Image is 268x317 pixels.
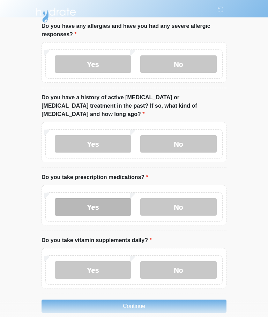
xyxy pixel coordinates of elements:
[55,198,131,216] label: Yes
[140,135,217,153] label: No
[140,198,217,216] label: No
[35,5,77,23] img: Hydrate IV Bar - Arcadia Logo
[42,93,226,118] label: Do you have a history of active [MEDICAL_DATA] or [MEDICAL_DATA] treatment in the past? If so, wh...
[55,55,131,73] label: Yes
[42,22,226,39] label: Do you have any allergies and have you had any severe allergic responses?
[140,55,217,73] label: No
[42,173,148,181] label: Do you take prescription medications?
[55,135,131,153] label: Yes
[55,261,131,279] label: Yes
[140,261,217,279] label: No
[42,300,226,313] button: Continue
[42,236,152,245] label: Do you take vitamin supplements daily?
